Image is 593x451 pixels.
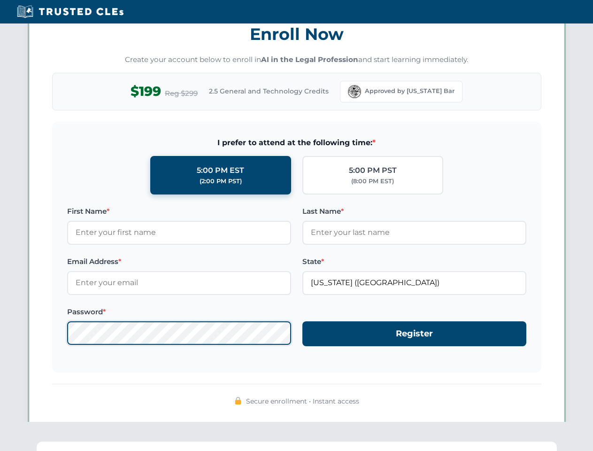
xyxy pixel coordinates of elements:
[302,256,526,267] label: State
[67,306,291,318] label: Password
[14,5,126,19] img: Trusted CLEs
[67,271,291,295] input: Enter your email
[365,86,454,96] span: Approved by [US_STATE] Bar
[131,81,161,102] span: $199
[351,177,394,186] div: (8:00 PM EST)
[67,137,526,149] span: I prefer to attend at the following time:
[67,206,291,217] label: First Name
[52,54,541,65] p: Create your account below to enroll in and start learning immediately.
[67,256,291,267] label: Email Address
[200,177,242,186] div: (2:00 PM PST)
[261,55,358,64] strong: AI in the Legal Profession
[209,86,329,96] span: 2.5 General and Technology Credits
[302,321,526,346] button: Register
[165,88,198,99] span: Reg $299
[246,396,359,406] span: Secure enrollment • Instant access
[349,164,397,177] div: 5:00 PM PST
[234,397,242,404] img: 🔒
[348,85,361,98] img: Florida Bar
[302,206,526,217] label: Last Name
[302,221,526,244] input: Enter your last name
[302,271,526,295] input: Florida (FL)
[197,164,244,177] div: 5:00 PM EST
[67,221,291,244] input: Enter your first name
[52,19,541,49] h3: Enroll Now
